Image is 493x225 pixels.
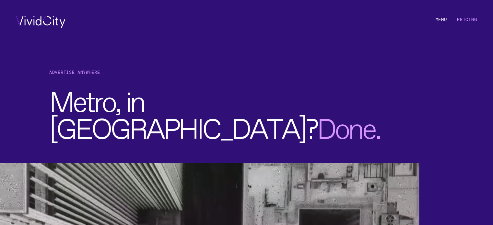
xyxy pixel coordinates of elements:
[49,69,468,76] h1: Advertise Anywhere
[49,85,468,138] h2: , in ?
[317,118,375,132] span: Done
[49,91,115,105] span: Metro
[457,17,477,22] a: Pricing
[49,118,306,132] span: [GEOGRAPHIC_DATA]
[317,118,380,132] span: .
